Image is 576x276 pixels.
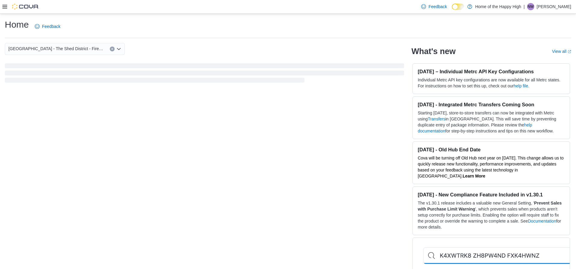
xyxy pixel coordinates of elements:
[5,19,29,31] h1: Home
[418,147,565,153] h3: [DATE] - Old Hub End Date
[514,83,528,88] a: help file
[8,45,104,52] span: [GEOGRAPHIC_DATA] - The Shed District - Fire & Flower
[418,68,565,74] h3: [DATE] – Individual Metrc API Key Configurations
[12,4,39,10] img: Cova
[428,4,447,10] span: Feedback
[418,192,565,198] h3: [DATE] - New Compliance Feature Included in v1.30.1
[110,47,115,51] button: Clear input
[463,174,485,178] a: Learn More
[418,102,565,108] h3: [DATE] - Integrated Metrc Transfers Coming Soon
[527,3,534,10] div: Natasha Walsh
[418,156,563,178] span: Cova will be turning off Old Hub next year on [DATE]. This change allows us to quickly release ne...
[418,201,562,211] strong: Prevent Sales with Purchase Limit Warning
[523,3,525,10] p: |
[5,65,404,84] span: Loading
[428,117,445,121] a: Transfers
[42,23,60,29] span: Feedback
[419,1,449,13] a: Feedback
[418,110,565,134] p: Starting [DATE], store-to-store transfers can now be integrated with Metrc using in [GEOGRAPHIC_D...
[568,50,571,53] svg: External link
[475,3,521,10] p: Home of the Happy High
[418,77,565,89] p: Individual Metrc API key configurations are now available for all Metrc states. For instructions ...
[528,219,556,223] a: Documentation
[537,3,571,10] p: [PERSON_NAME]
[411,47,455,56] h2: What's new
[552,49,571,54] a: View allExternal link
[418,123,532,133] a: help documentation
[32,20,63,32] a: Feedback
[452,4,464,10] input: Dark Mode
[528,3,534,10] span: NW
[418,200,565,230] p: The v1.30.1 release includes a valuable new General Setting, ' ', which prevents sales when produ...
[116,47,121,51] button: Open list of options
